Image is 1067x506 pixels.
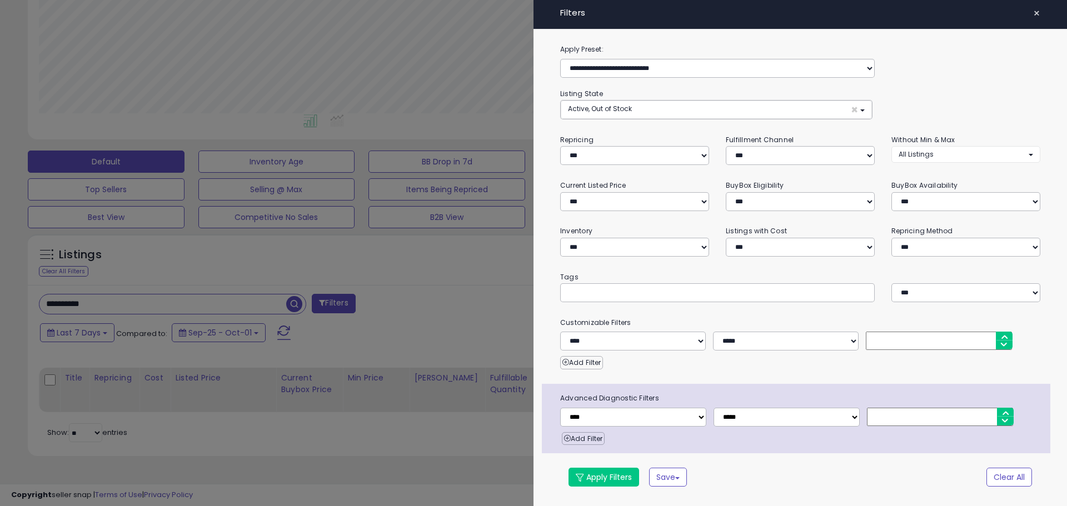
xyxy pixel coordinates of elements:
[552,392,1050,404] span: Advanced Diagnostic Filters
[726,226,787,236] small: Listings with Cost
[726,181,784,190] small: BuyBox Eligibility
[726,135,794,144] small: Fulfillment Channel
[560,181,626,190] small: Current Listed Price
[891,181,958,190] small: BuyBox Availability
[851,104,858,116] span: ×
[560,135,594,144] small: Repricing
[560,8,1040,18] h4: Filters
[569,468,639,487] button: Apply Filters
[986,468,1032,487] button: Clear All
[552,43,1049,56] label: Apply Preset:
[561,101,872,119] button: Active, Out of Stock ×
[1033,6,1040,21] span: ×
[891,146,1040,162] button: All Listings
[552,271,1049,283] small: Tags
[562,432,605,445] button: Add Filter
[560,89,603,98] small: Listing State
[891,135,955,144] small: Without Min & Max
[899,149,934,159] span: All Listings
[552,317,1049,329] small: Customizable Filters
[1029,6,1045,21] button: ×
[560,356,603,369] button: Add Filter
[891,226,953,236] small: Repricing Method
[560,226,592,236] small: Inventory
[649,468,687,487] button: Save
[568,104,632,113] span: Active, Out of Stock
